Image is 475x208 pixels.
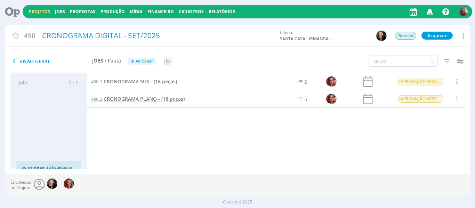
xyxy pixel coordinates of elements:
[10,180,31,190] span: Envolvidos no Projeto
[147,9,174,15] a: Financeiro
[105,58,121,64] span: / Pauta
[24,31,35,41] span: 490
[376,30,387,41] button: H
[209,9,235,15] a: Relatórios
[395,32,417,40] button: Planejar
[128,58,156,65] button: +Adicionar
[207,9,237,15] button: Relatórios
[280,36,332,42] span: SANTA CASA - IRMANDADE DA SANTA CASA DE MISERICÓRDIA DE [GEOGRAPHIC_DATA]
[145,9,176,15] button: Financeiro
[179,9,204,15] span: Cadastros
[91,96,102,102] span: 490.2
[53,9,67,15] button: Jobs
[55,9,65,15] a: Jobs
[398,78,443,85] span: APROVAÇÃO INTERNA
[100,9,125,15] a: Produção
[136,59,153,64] span: Adicionar
[369,56,438,67] input: Busca
[91,95,185,103] a: 490.2CRONOGRAMA PLANO - (18 peças)
[326,94,336,104] img: G
[27,9,52,15] button: Projetos
[459,7,468,16] img: C
[29,9,50,15] a: Projetos
[91,78,177,85] a: 490.1CRONOGRAMA SUS - (16 peças)
[304,78,307,85] span: 6
[10,57,92,65] span: Visão Geral
[398,95,443,103] span: APROVAÇÃO INTERNA
[68,9,97,15] button: Propostas
[326,76,336,87] img: G
[376,31,387,41] img: H
[131,58,134,65] span: +
[130,9,142,15] a: Mídia
[40,28,276,44] div: CRONOGRAMA DIGITAL - SET/2025
[395,32,416,40] span: Planejar
[128,9,144,15] button: Mídia
[70,9,95,15] a: Propostas
[19,79,29,86] span: Jobs
[98,9,127,15] button: Produção
[104,78,177,85] span: CRONOGRAMA SUS - (16 peças)
[459,6,468,18] button: C
[304,96,307,102] span: 5
[22,164,76,183] p: Somente serão listados os documentos que você possui permissão
[104,95,185,102] span: CRONOGRAMA PLANO - (18 peças)
[47,178,57,189] img: H
[421,32,453,40] button: Arquivar
[280,30,389,42] div: Cliente:
[177,9,206,15] button: Cadastros
[64,178,74,189] img: G
[91,78,102,85] span: 490.1
[63,79,79,86] span: 0 / 2
[92,58,103,64] span: Jobs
